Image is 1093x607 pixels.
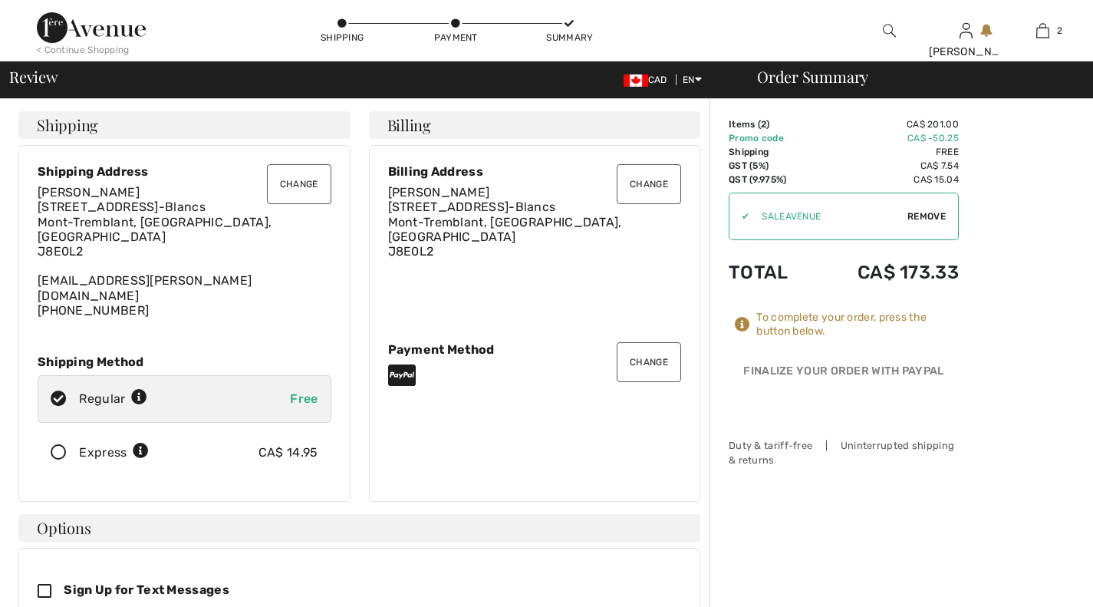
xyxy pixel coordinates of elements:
[267,164,331,204] button: Change
[38,185,331,318] div: [EMAIL_ADDRESS][PERSON_NAME][DOMAIN_NAME] [PHONE_NUMBER]
[1036,21,1049,40] img: My Bag
[814,117,959,131] td: CA$ 201.00
[38,185,140,200] span: [PERSON_NAME]
[907,209,946,223] span: Remove
[37,12,146,43] img: 1ère Avenue
[38,200,272,259] span: [STREET_ADDRESS]-Blancs Mont-Tremblant, [GEOGRAPHIC_DATA], [GEOGRAPHIC_DATA] J8E0L2
[749,193,907,239] input: Promo code
[729,438,959,467] div: Duty & tariff-free | Uninterrupted shipping & returns
[64,582,229,597] span: Sign Up for Text Messages
[387,117,431,133] span: Billing
[290,391,318,406] span: Free
[960,21,973,40] img: My Info
[729,117,814,131] td: Items ( )
[546,31,592,45] div: Summary
[388,164,682,179] div: Billing Address
[729,145,814,159] td: Shipping
[37,43,130,57] div: < Continue Shopping
[79,390,147,408] div: Regular
[37,117,98,133] span: Shipping
[883,21,896,40] img: search the website
[960,23,973,38] a: Sign In
[814,145,959,159] td: Free
[388,342,682,357] div: Payment Method
[1057,24,1062,38] span: 2
[729,131,814,145] td: Promo code
[729,386,959,421] iframe: PayPal-paypal
[996,561,1078,599] iframe: Opens a widget where you can chat to one of our agents
[617,342,681,382] button: Change
[258,444,318,462] div: CA$ 14.95
[9,69,58,84] span: Review
[319,31,365,45] div: Shipping
[388,200,622,259] span: [STREET_ADDRESS]-Blancs Mont-Tremblant, [GEOGRAPHIC_DATA], [GEOGRAPHIC_DATA] J8E0L2
[739,69,1084,84] div: Order Summary
[617,164,681,204] button: Change
[729,209,749,223] div: ✔
[814,159,959,173] td: CA$ 7.54
[38,164,331,179] div: Shipping Address
[624,74,648,87] img: Canadian Dollar
[433,31,479,45] div: Payment
[18,514,700,542] h4: Options
[683,74,702,85] span: EN
[729,159,814,173] td: GST (5%)
[79,444,149,462] div: Express
[729,246,814,299] td: Total
[388,185,490,200] span: [PERSON_NAME]
[729,363,959,386] div: Finalize Your Order with PayPal
[729,173,814,186] td: QST (9.975%)
[761,119,766,130] span: 2
[1005,21,1080,40] a: 2
[929,44,1004,60] div: [PERSON_NAME]
[38,355,331,369] div: Shipping Method
[814,173,959,186] td: CA$ 15.04
[814,131,959,145] td: CA$ -50.25
[814,246,959,299] td: CA$ 173.33
[756,311,959,338] div: To complete your order, press the button below.
[624,74,673,85] span: CAD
